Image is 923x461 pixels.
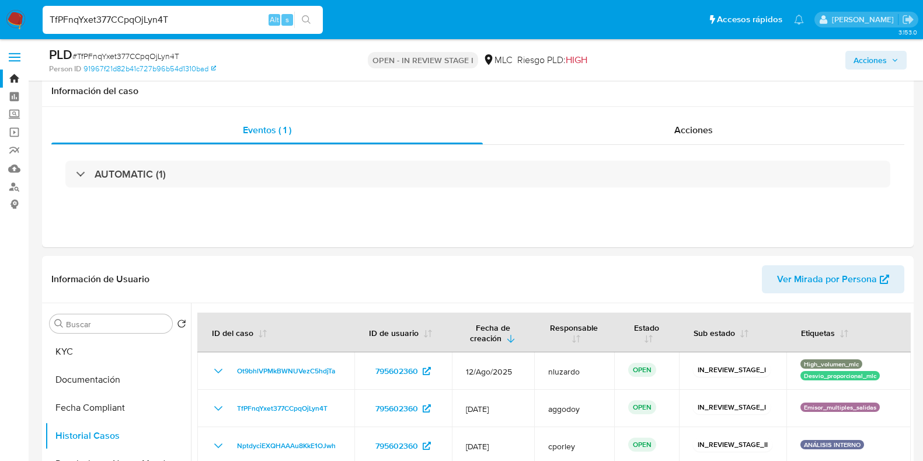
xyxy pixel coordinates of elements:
b: Person ID [49,64,81,74]
span: Accesos rápidos [717,13,782,26]
button: Acciones [845,51,907,70]
span: Acciones [674,123,713,137]
b: PLD [49,45,72,64]
div: AUTOMATIC (1) [65,161,890,188]
h3: AUTOMATIC (1) [95,168,166,181]
span: HIGH [566,53,587,67]
span: # TfPFnqYxet377CCpqOjLyn4T [72,50,179,62]
button: KYC [45,338,191,366]
input: Buscar usuario o caso... [43,12,323,27]
a: Notificaciones [794,15,804,25]
a: Salir [902,13,914,26]
span: s [285,14,289,25]
span: Eventos ( 1 ) [243,123,291,137]
button: search-icon [294,12,318,28]
div: MLC [483,54,513,67]
span: Riesgo PLD: [517,54,587,67]
p: camilafernanda.paredessaldano@mercadolibre.cl [832,14,898,25]
button: Ver Mirada por Persona [762,265,904,293]
span: Alt [270,14,279,25]
a: 91967f21d82b41c727b96b54d1310bad [83,64,216,74]
h1: Información de Usuario [51,273,149,285]
span: Ver Mirada por Persona [777,265,877,293]
input: Buscar [66,319,168,330]
p: OPEN - IN REVIEW STAGE I [368,52,478,68]
button: Historial Casos [45,422,191,450]
h1: Información del caso [51,85,904,97]
button: Volver al orden por defecto [177,319,186,332]
button: Fecha Compliant [45,394,191,422]
button: Documentación [45,366,191,394]
button: Buscar [54,319,64,328]
span: Acciones [854,51,887,70]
